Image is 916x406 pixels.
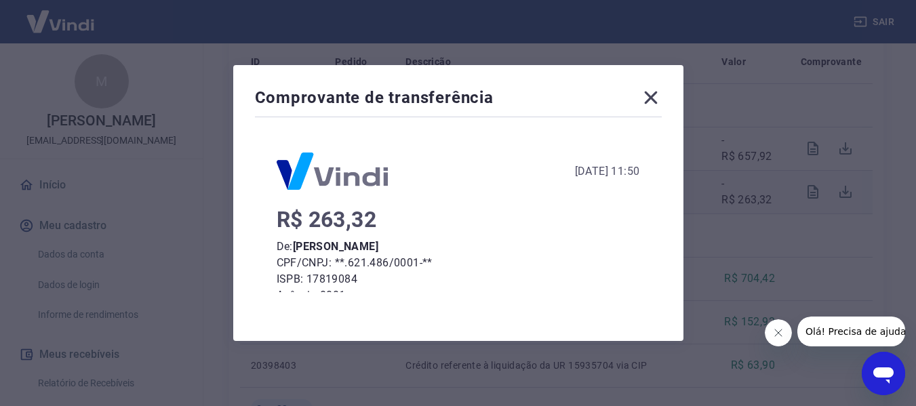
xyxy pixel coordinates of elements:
div: Comprovante de transferência [255,87,662,114]
b: [PERSON_NAME] [293,240,378,253]
p: Agência: 0001 [277,287,640,304]
iframe: Fechar mensagem [765,319,792,346]
img: Logo [277,153,388,190]
p: ISPB: 17819084 [277,271,640,287]
span: Olá! Precisa de ajuda? [8,9,114,20]
div: [DATE] 11:50 [575,163,640,180]
iframe: Mensagem da empresa [797,317,905,346]
span: R$ 263,32 [277,207,377,232]
p: De: [277,239,640,255]
p: CPF/CNPJ: **.621.486/0001-** [277,255,640,271]
iframe: Botão para abrir a janela de mensagens [862,352,905,395]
